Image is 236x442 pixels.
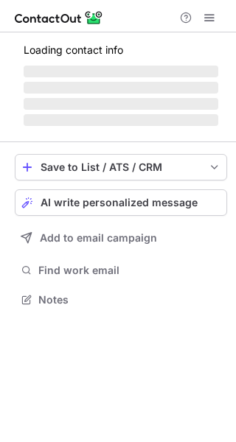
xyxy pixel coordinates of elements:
span: ‌ [24,98,218,110]
span: ‌ [24,82,218,94]
p: Loading contact info [24,44,218,56]
span: Notes [38,293,221,306]
span: AI write personalized message [41,197,198,208]
div: Save to List / ATS / CRM [41,161,201,173]
button: AI write personalized message [15,189,227,216]
button: Notes [15,290,227,310]
button: Add to email campaign [15,225,227,251]
button: Find work email [15,260,227,281]
span: Add to email campaign [40,232,157,244]
img: ContactOut v5.3.10 [15,9,103,27]
button: save-profile-one-click [15,154,227,180]
span: ‌ [24,114,218,126]
span: ‌ [24,66,218,77]
span: Find work email [38,264,221,277]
